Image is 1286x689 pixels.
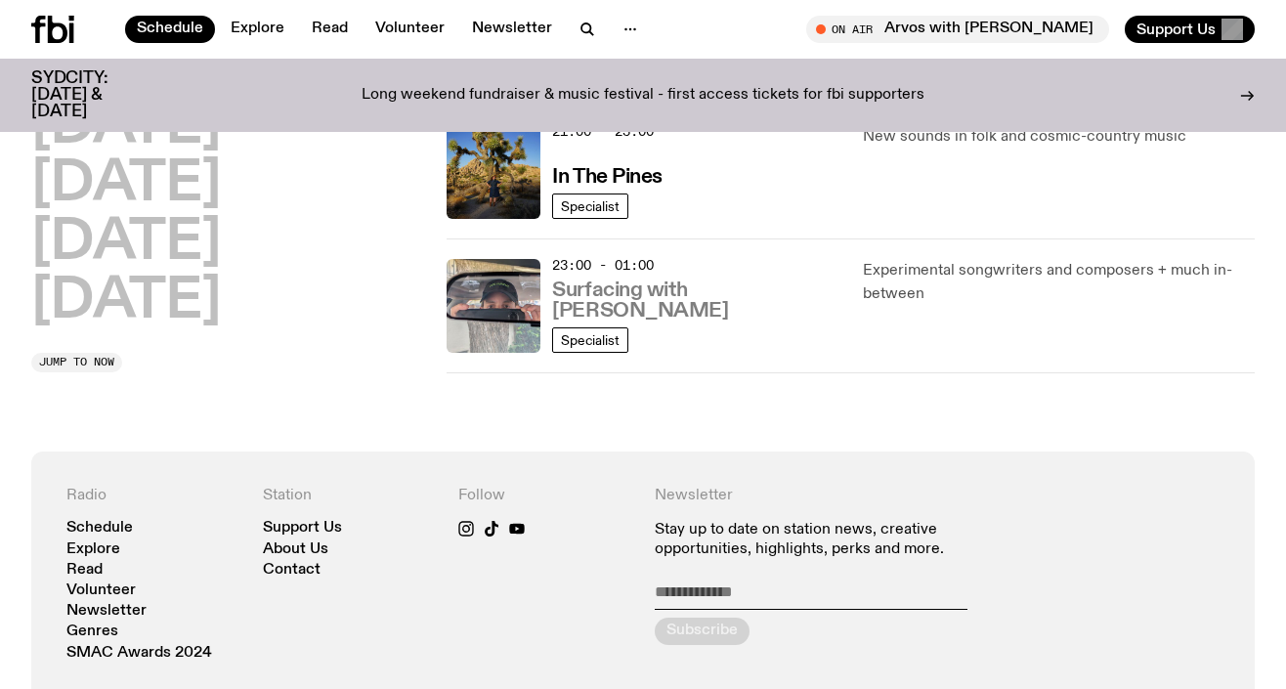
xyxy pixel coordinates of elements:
[66,624,118,639] a: Genres
[364,16,456,43] a: Volunteer
[31,353,122,372] button: Jump to now
[66,487,239,505] h4: Radio
[66,604,147,619] a: Newsletter
[460,16,564,43] a: Newsletter
[66,563,103,578] a: Read
[66,521,133,536] a: Schedule
[863,259,1255,306] p: Experimental songwriters and composers + much in-between
[552,256,654,275] span: 23:00 - 01:00
[447,125,540,219] img: Johanna stands in the middle distance amongst a desert scene with large cacti and trees. She is w...
[552,194,628,219] a: Specialist
[39,357,114,367] span: Jump to now
[552,280,838,322] h3: Surfacing with [PERSON_NAME]
[31,70,156,120] h3: SYDCITY: [DATE] & [DATE]
[263,487,436,505] h4: Station
[125,16,215,43] a: Schedule
[552,163,663,188] a: In The Pines
[66,646,212,661] a: SMAC Awards 2024
[263,563,321,578] a: Contact
[263,542,328,557] a: About Us
[655,521,1023,558] p: Stay up to date on station news, creative opportunities, highlights, perks and more.
[66,583,136,598] a: Volunteer
[806,16,1109,43] button: On AirArvos with [PERSON_NAME]
[655,618,750,645] button: Subscribe
[263,521,342,536] a: Support Us
[362,87,924,105] p: Long weekend fundraiser & music festival - first access tickets for fbi supporters
[561,198,620,213] span: Specialist
[552,167,663,188] h3: In The Pines
[300,16,360,43] a: Read
[552,277,838,322] a: Surfacing with [PERSON_NAME]
[1136,21,1216,38] span: Support Us
[66,542,120,557] a: Explore
[1125,16,1255,43] button: Support Us
[561,332,620,347] span: Specialist
[31,216,221,271] button: [DATE]
[863,125,1255,149] p: New sounds in folk and cosmic-country music
[655,487,1023,505] h4: Newsletter
[31,158,221,213] button: [DATE]
[219,16,296,43] a: Explore
[552,327,628,353] a: Specialist
[458,487,631,505] h4: Follow
[31,275,221,329] button: [DATE]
